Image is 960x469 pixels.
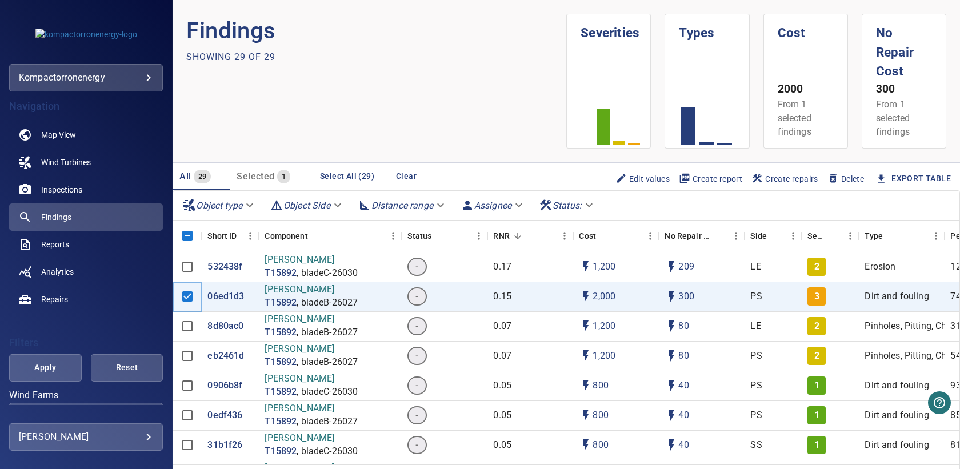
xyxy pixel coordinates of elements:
[265,296,297,310] p: T15892
[665,438,678,452] svg: Auto impact
[194,170,211,183] span: 29
[778,81,834,98] p: 2000
[865,220,883,252] div: Type
[9,403,163,430] div: Wind Farms
[827,173,864,185] span: Delete
[474,200,511,211] em: Assignee
[659,220,745,252] div: No Repair Cost
[711,228,727,244] button: Sort
[579,408,593,422] svg: Auto cost
[679,14,735,43] h1: Types
[747,169,823,189] button: Create repairs
[388,166,425,187] button: Clear
[242,227,259,244] button: Menu
[615,173,670,185] span: Edit values
[371,200,433,211] em: Distance range
[353,195,451,215] div: Distance range
[41,239,69,250] span: Reports
[493,409,511,422] p: 0.05
[297,386,358,399] p: , bladeC-26030
[207,379,242,392] a: 0906b8f
[409,320,425,333] span: -
[493,350,511,363] p: 0.07
[674,169,747,189] button: Create report
[207,290,244,303] p: 06ed1d3
[35,29,137,40] img: kompactorronenergy-logo
[927,227,945,244] button: Menu
[642,227,659,244] button: Menu
[579,220,596,252] div: The base labour and equipment costs to repair the finding. Does not include the loss of productio...
[409,439,425,452] span: -
[265,343,358,356] p: [PERSON_NAME]
[265,313,358,326] p: [PERSON_NAME]
[402,220,487,252] div: Status
[9,101,163,112] h4: Navigation
[487,220,573,252] div: RNR
[431,228,447,244] button: Sort
[679,173,742,185] span: Create report
[814,290,819,303] p: 3
[556,227,573,244] button: Menu
[19,69,153,87] div: kompactorronenergy
[207,260,242,274] a: 532438f
[865,320,959,333] p: Pinholes, Pitting, Chips
[665,319,678,333] svg: Auto impact
[493,320,511,333] p: 0.07
[493,379,511,392] p: 0.05
[665,290,678,303] svg: Auto impact
[308,228,324,244] button: Sort
[865,439,929,452] p: Dirt and fouling
[265,195,349,215] div: Object Side
[297,326,358,339] p: , bladeB-26027
[265,386,297,399] a: T15892
[865,350,959,363] p: Pinholes, Pitting, Chips
[750,290,762,303] p: PS
[493,260,511,274] p: 0.17
[237,171,274,182] span: Selected
[665,349,678,363] svg: Auto impact
[41,184,82,195] span: Inspections
[186,50,275,64] p: Showing 29 of 29
[186,14,566,48] p: Findings
[493,439,511,452] p: 0.05
[283,200,330,211] em: Object Side
[409,350,425,363] span: -
[202,220,259,252] div: Short ID
[865,260,895,274] p: Erosion
[579,349,593,363] svg: Auto cost
[876,81,932,98] p: 300
[207,320,243,333] a: 8d80ac0
[593,350,615,363] p: 1,200
[750,320,761,333] p: LE
[534,195,600,215] div: Status:
[876,99,910,137] span: From 1 selected findings
[665,408,678,422] svg: Auto impact
[265,445,297,458] a: T15892
[593,260,615,274] p: 1,200
[265,432,358,445] p: [PERSON_NAME]
[407,220,431,252] div: Status
[593,379,608,392] p: 800
[778,99,811,137] span: From 1 selected findings
[611,169,674,189] button: Edit values
[265,415,297,428] p: T15892
[573,220,659,252] div: Cost
[750,379,762,392] p: PS
[9,64,163,91] div: kompactorronenergy
[259,220,402,252] div: Component
[207,350,244,363] a: eb2461d
[9,391,163,400] label: Wind Farms
[265,402,358,415] p: [PERSON_NAME]
[297,267,358,280] p: , bladeC-26030
[593,320,615,333] p: 1,200
[265,283,358,296] p: [PERSON_NAME]
[842,227,859,244] button: Menu
[265,356,297,369] a: T15892
[265,267,297,280] p: T15892
[579,319,593,333] svg: Auto cost
[678,290,694,303] p: 300
[41,211,71,223] span: Findings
